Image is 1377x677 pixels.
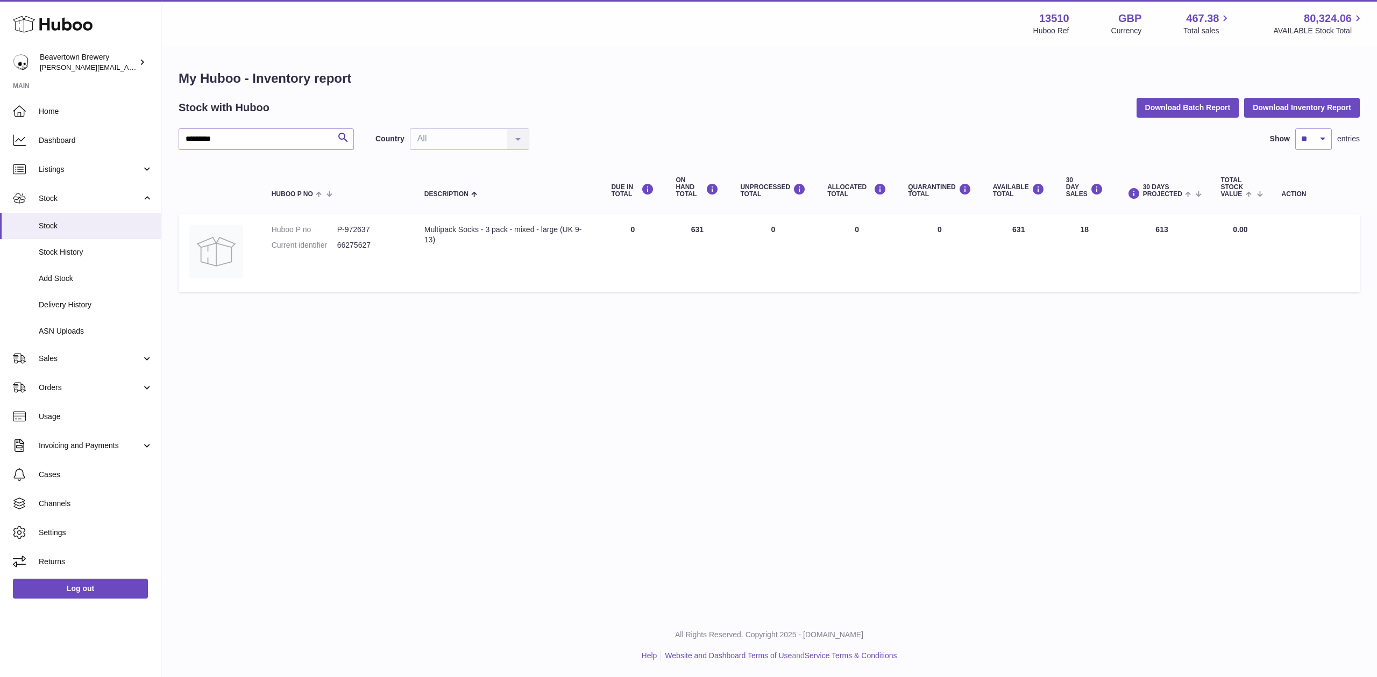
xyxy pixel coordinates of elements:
[1337,134,1360,144] span: entries
[817,214,897,292] td: 0
[39,164,141,175] span: Listings
[39,135,153,146] span: Dashboard
[375,134,404,144] label: Country
[1233,225,1247,234] span: 0.00
[39,383,141,393] span: Orders
[1118,11,1141,26] strong: GBP
[1186,11,1219,26] span: 467.38
[740,183,806,198] div: UNPROCESSED Total
[1111,26,1142,36] div: Currency
[611,183,654,198] div: DUE IN TOTAL
[1183,11,1231,36] a: 467.38 Total sales
[179,70,1360,87] h1: My Huboo - Inventory report
[982,214,1055,292] td: 631
[39,106,153,117] span: Home
[661,651,897,661] li: and
[1220,177,1243,198] span: Total stock value
[39,300,153,310] span: Delivery History
[805,651,897,660] a: Service Terms & Conditions
[40,63,273,71] span: [PERSON_NAME][EMAIL_ADDRESS][PERSON_NAME][DOMAIN_NAME]
[272,191,313,198] span: Huboo P no
[1033,26,1069,36] div: Huboo Ref
[39,326,153,336] span: ASN Uploads
[993,183,1045,198] div: AVAILABLE Total
[39,247,153,257] span: Stock History
[676,177,719,198] div: ON HAND Total
[39,412,153,422] span: Usage
[600,214,665,292] td: 0
[1183,26,1231,36] span: Total sales
[424,225,590,245] div: Multipack Socks - 3 pack - mixed - large (UK 9-13)
[189,225,243,278] img: product image
[39,273,153,284] span: Add Stock
[39,557,153,567] span: Returns
[665,651,792,660] a: Website and Dashboard Terms of Use
[337,225,403,235] dd: P-972637
[1137,98,1239,117] button: Download Batch Report
[170,630,1368,640] p: All Rights Reserved. Copyright 2025 - [DOMAIN_NAME]
[272,225,337,235] dt: Huboo P no
[39,470,153,480] span: Cases
[938,225,942,234] span: 0
[1282,191,1349,198] div: Action
[39,354,141,364] span: Sales
[39,193,141,204] span: Stock
[1273,11,1364,36] a: 80,324.06 AVAILABLE Stock Total
[13,54,29,70] img: Matthew.McCormack@beavertownbrewery.co.uk
[665,214,729,292] td: 631
[1143,184,1182,198] span: 30 DAYS PROJECTED
[272,240,337,250] dt: Current identifier
[1039,11,1069,26] strong: 13510
[1055,214,1114,292] td: 18
[1114,214,1210,292] td: 613
[13,579,148,598] a: Log out
[424,191,469,198] span: Description
[179,100,269,115] h2: Stock with Huboo
[337,240,403,250] dd: 66275627
[642,651,657,660] a: Help
[908,183,971,198] div: QUARANTINED Total
[827,183,886,198] div: ALLOCATED Total
[39,221,153,231] span: Stock
[1244,98,1360,117] button: Download Inventory Report
[1273,26,1364,36] span: AVAILABLE Stock Total
[1270,134,1290,144] label: Show
[729,214,817,292] td: 0
[1304,11,1352,26] span: 80,324.06
[40,52,137,73] div: Beavertown Brewery
[39,499,153,509] span: Channels
[1066,177,1103,198] div: 30 DAY SALES
[39,441,141,451] span: Invoicing and Payments
[39,528,153,538] span: Settings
